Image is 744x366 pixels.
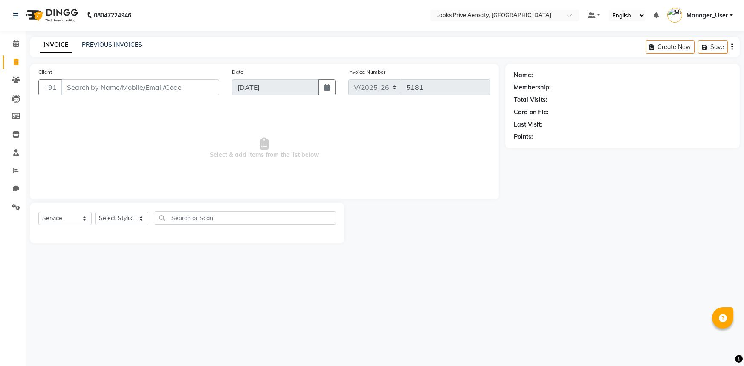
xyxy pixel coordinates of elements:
div: Card on file: [514,108,549,117]
span: Select & add items from the list below [38,106,490,191]
label: Invoice Number [348,68,385,76]
span: Manager_User [686,11,728,20]
input: Search by Name/Mobile/Email/Code [61,79,219,95]
button: Save [698,40,728,54]
div: Total Visits: [514,95,547,104]
b: 08047224946 [94,3,131,27]
img: logo [22,3,80,27]
button: +91 [38,79,62,95]
a: PREVIOUS INVOICES [82,41,142,49]
iframe: chat widget [708,332,735,357]
div: Membership: [514,83,551,92]
div: Points: [514,133,533,141]
button: Create New [646,40,695,54]
div: Last Visit: [514,120,542,129]
input: Search or Scan [155,211,336,225]
a: INVOICE [40,37,72,53]
div: Name: [514,71,533,80]
label: Date [232,68,243,76]
label: Client [38,68,52,76]
img: Manager_User [667,8,682,23]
